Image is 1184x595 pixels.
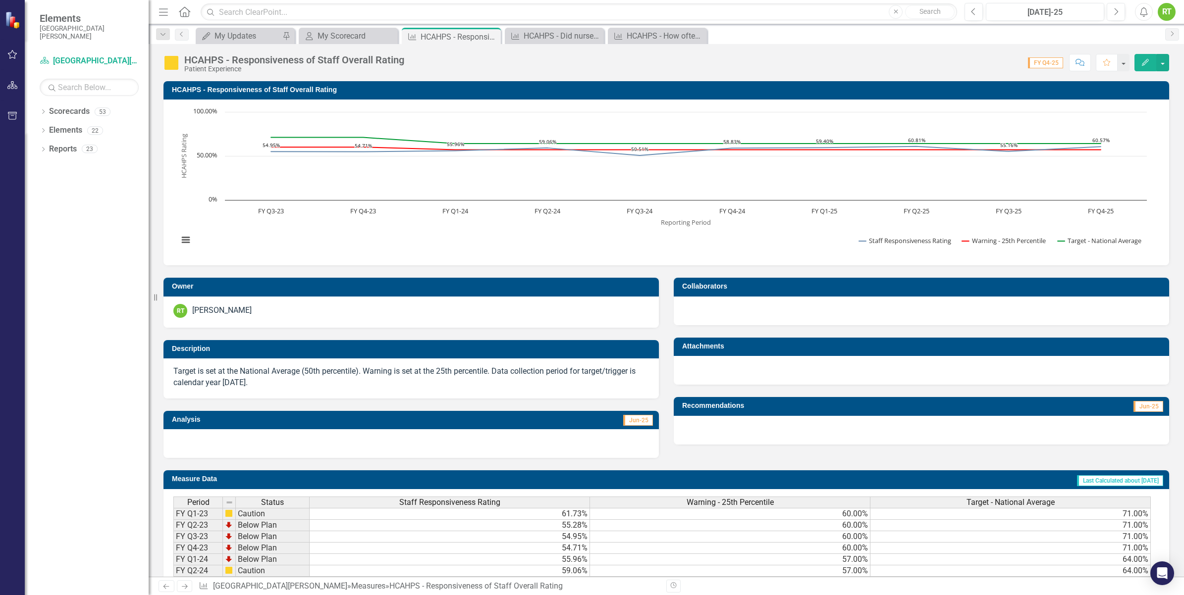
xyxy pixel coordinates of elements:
[1092,137,1110,144] text: 60.57%
[399,498,500,507] span: Staff Responsiveness Rating
[310,531,590,543] td: 54.95%
[816,138,833,145] text: 59.40%
[631,146,648,152] text: 50.51%
[870,508,1151,520] td: 71.00%
[539,138,556,145] text: 59.06%
[225,521,233,529] img: TnMDeAgwAPMxUmUi88jYAAAAAElFTkSuQmCC
[310,577,590,588] td: 50.51%
[225,498,233,506] img: 8DAGhfEEPCf229AAAAAElFTkSuQmCC
[236,554,310,565] td: Below Plan
[172,345,654,352] h3: Description
[173,304,187,318] div: RT
[201,3,957,21] input: Search ClearPoint...
[590,508,870,520] td: 60.00%
[719,206,746,215] text: FY Q4-24
[507,30,601,42] a: HCAHPS - Did nurses listen carefully to you?
[870,554,1151,565] td: 64.00%
[310,508,590,520] td: 61.73%
[4,10,23,29] img: ClearPoint Strategy
[1028,57,1063,68] span: FY Q4-25
[859,236,952,245] button: Show Staff Responsiveness Rating
[173,577,223,588] td: FY Q3-24
[870,577,1151,588] td: 64.00%
[310,520,590,531] td: 55.28%
[1058,236,1142,245] button: Show Target - National Average
[172,283,654,290] h3: Owner
[1158,3,1176,21] button: RT
[355,142,372,149] text: 54.71%
[590,543,870,554] td: 60.00%
[1150,561,1174,585] div: Open Intercom Messenger
[661,218,711,227] text: Reporting Period
[442,206,469,215] text: FY Q1-24
[627,206,653,215] text: FY Q3-24
[236,543,310,554] td: Below Plan
[173,531,223,543] td: FY Q3-23
[193,106,217,115] text: 100.00%
[811,206,837,215] text: FY Q1-25
[870,543,1151,554] td: 71.00%
[236,508,310,520] td: Caution
[590,520,870,531] td: 60.00%
[919,7,941,15] span: Search
[173,107,1152,255] svg: Interactive chart
[179,233,193,247] button: View chart menu, Chart
[986,3,1104,21] button: [DATE]-25
[996,206,1022,215] text: FY Q3-25
[40,24,139,41] small: [GEOGRAPHIC_DATA][PERSON_NAME]
[225,532,233,540] img: TnMDeAgwAPMxUmUi88jYAAAAAElFTkSuQmCC
[236,531,310,543] td: Below Plan
[184,54,404,65] div: HCAHPS - Responsiveness of Staff Overall Rating
[213,581,347,591] a: [GEOGRAPHIC_DATA][PERSON_NAME]
[590,577,870,588] td: 57.00%
[179,134,188,178] text: HCAHPS Rating
[225,555,233,563] img: TnMDeAgwAPMxUmUi88jYAAAAAElFTkSuQmCC
[82,145,98,153] div: 23
[905,5,955,19] button: Search
[192,305,252,316] div: [PERSON_NAME]
[682,402,1005,409] h3: Recommendations
[421,31,498,43] div: HCAHPS - Responsiveness of Staff Overall Rating
[40,79,139,96] input: Search Below...
[173,554,223,565] td: FY Q1-24
[209,195,217,203] text: 0%
[723,138,741,145] text: 58.83%
[87,126,103,135] div: 22
[447,141,464,148] text: 55.96%
[687,498,774,507] span: Warning - 25th Percentile
[173,107,1159,255] div: Chart. Highcharts interactive chart.
[173,508,223,520] td: FY Q1-23
[524,30,601,42] div: HCAHPS - Did nurses listen carefully to you?
[172,86,1164,94] h3: HCAHPS - Responsiveness of Staff Overall Rating
[225,544,233,551] img: TnMDeAgwAPMxUmUi88jYAAAAAElFTkSuQmCC
[225,509,233,517] img: cBAA0RP0Y6D5n+AAAAAElFTkSuQmCC
[49,106,90,117] a: Scorecards
[627,30,704,42] div: HCAHPS - How often did doctors listen carefully to you?
[173,543,223,554] td: FY Q4-23
[962,236,1047,245] button: Show Warning - 25th Percentile
[310,543,590,554] td: 54.71%
[258,206,284,215] text: FY Q3-23
[682,343,1164,350] h3: Attachments
[163,55,179,71] img: Caution
[236,577,310,588] td: Below Plan
[49,125,82,136] a: Elements
[173,366,649,389] p: Target is set at the National Average (50th percentile). Warning is set at the 25th percentile. D...
[40,55,139,67] a: [GEOGRAPHIC_DATA][PERSON_NAME]
[1077,475,1163,486] span: Last Calculated about [DATE]
[389,581,563,591] div: HCAHPS - Responsiveness of Staff Overall Rating
[590,531,870,543] td: 60.00%
[682,283,1164,290] h3: Collaborators
[173,520,223,531] td: FY Q2-23
[49,144,77,155] a: Reports
[610,30,704,42] a: HCAHPS - How often did doctors listen carefully to you?
[301,30,395,42] a: My Scorecard
[187,498,210,507] span: Period
[236,565,310,577] td: Caution
[989,6,1101,18] div: [DATE]-25
[1133,401,1163,412] span: Jun-25
[870,531,1151,543] td: 71.00%
[1088,206,1114,215] text: FY Q4-25
[173,565,223,577] td: FY Q2-24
